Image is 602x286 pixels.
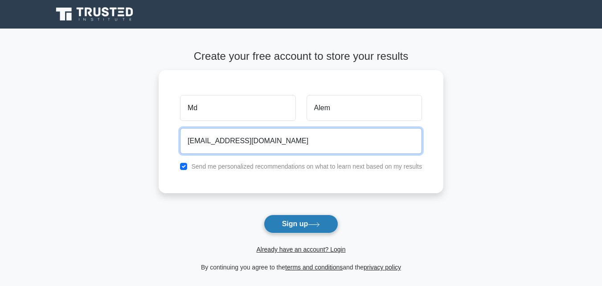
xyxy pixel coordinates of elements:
[285,264,343,271] a: terms and conditions
[264,215,339,233] button: Sign up
[191,163,422,170] label: Send me personalized recommendations on what to learn next based on my results
[307,95,422,121] input: Last name
[364,264,401,271] a: privacy policy
[153,262,449,273] div: By continuing you agree to the and the
[180,95,295,121] input: First name
[256,246,345,253] a: Already have an account? Login
[180,128,422,154] input: Email
[159,50,443,63] h4: Create your free account to store your results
